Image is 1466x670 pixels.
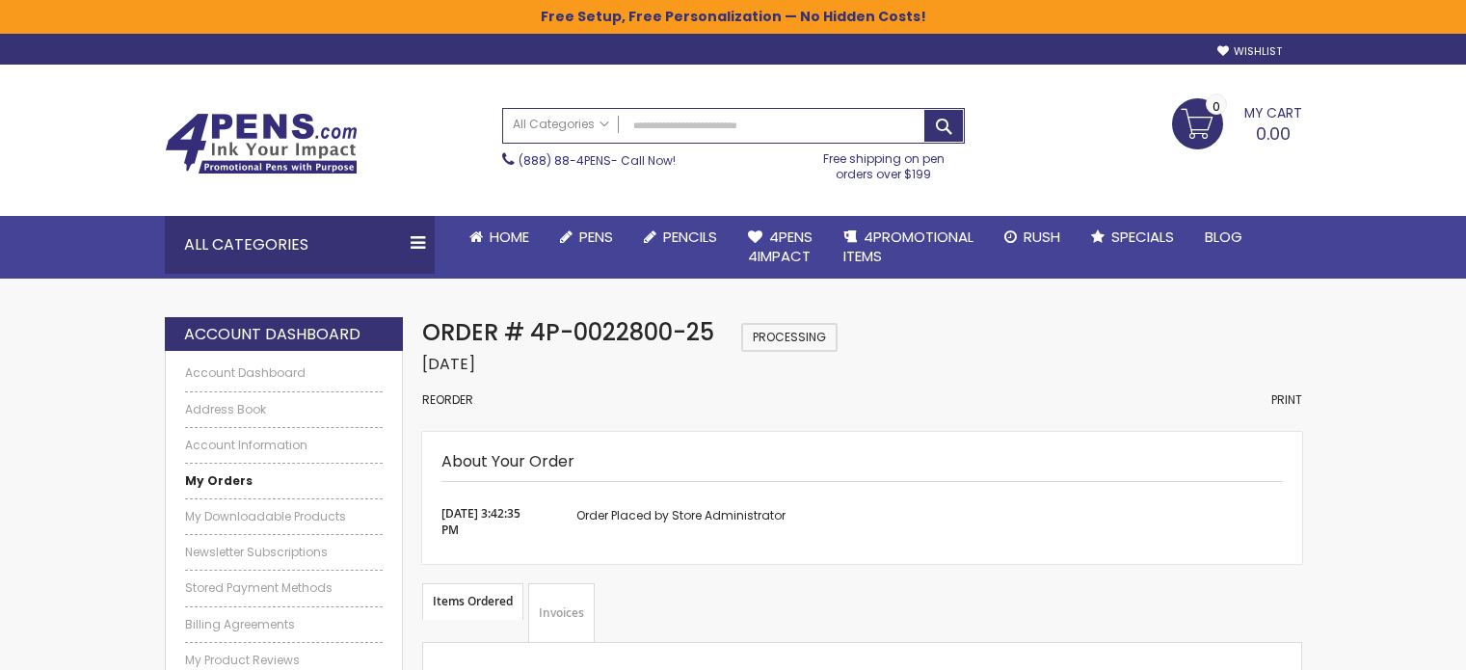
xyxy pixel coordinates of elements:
[576,506,1282,524] dd: Order Placed by Store Administrator
[185,438,384,453] a: Account Information
[165,113,358,174] img: 4Pens Custom Pens and Promotional Products
[1205,227,1242,247] span: Blog
[1256,121,1291,146] span: 0.00
[989,216,1076,258] a: Rush
[185,473,384,489] a: My Orders
[185,365,384,381] a: Account Dashboard
[579,227,613,247] span: Pens
[1217,44,1282,59] a: Wishlist
[454,216,545,258] a: Home
[741,323,838,352] span: Processing
[513,117,609,132] span: All Categories
[545,216,628,258] a: Pens
[184,324,360,345] strong: Account Dashboard
[185,509,384,524] a: My Downloadable Products
[441,506,528,537] dt: [DATE] 3:42:35 PM
[165,216,435,274] div: All Categories
[1076,216,1189,258] a: Specials
[663,227,717,247] span: Pencils
[185,545,384,560] a: Newsletter Subscriptions
[490,227,529,247] span: Home
[628,216,733,258] a: Pencils
[528,583,595,643] a: Invoices
[422,316,714,348] span: Order # 4P-0022800-25
[843,227,973,266] span: 4PROMOTIONAL ITEMS
[1213,97,1220,116] span: 0
[422,583,523,620] strong: Items Ordered
[422,391,473,408] a: Reorder
[441,450,574,472] strong: About Your Order
[1271,391,1302,408] span: Print
[803,144,965,182] div: Free shipping on pen orders over $199
[1172,98,1302,147] a: 0.00 0
[828,216,989,279] a: 4PROMOTIONALITEMS
[503,109,619,141] a: All Categories
[185,402,384,417] a: Address Book
[1111,227,1174,247] span: Specials
[1271,392,1302,408] a: Print
[185,653,384,668] a: My Product Reviews
[519,152,611,169] a: (888) 88-4PENS
[422,353,475,375] span: [DATE]
[185,617,384,632] a: Billing Agreements
[519,152,676,169] span: - Call Now!
[1189,216,1258,258] a: Blog
[1024,227,1060,247] span: Rush
[748,227,813,266] span: 4Pens 4impact
[733,216,828,279] a: 4Pens4impact
[185,580,384,596] a: Stored Payment Methods
[185,472,253,489] strong: My Orders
